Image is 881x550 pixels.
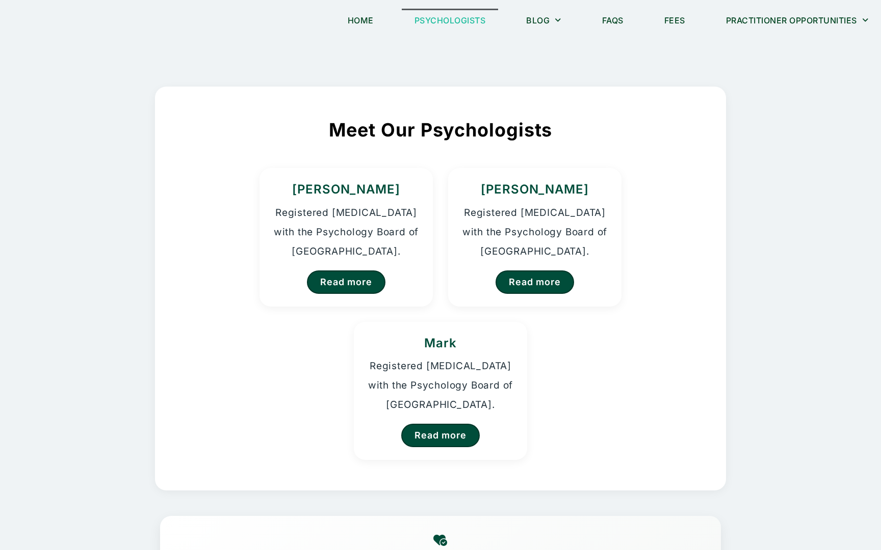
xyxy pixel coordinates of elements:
a: Read more about Kristina [307,270,385,294]
a: Read more about Homer [496,270,574,294]
p: Registered [MEDICAL_DATA] with the Psychology Board of [GEOGRAPHIC_DATA]. [461,203,609,261]
a: Blog [513,9,574,32]
p: Registered [MEDICAL_DATA] with the Psychology Board of [GEOGRAPHIC_DATA]. [272,203,420,261]
h3: Mark [367,335,514,352]
a: Read more about Mark [401,424,479,447]
h3: [PERSON_NAME] [272,181,420,198]
p: Registered [MEDICAL_DATA] with the Psychology Board of [GEOGRAPHIC_DATA]. [367,356,514,415]
h3: [PERSON_NAME] [461,181,609,198]
a: FAQs [589,9,636,32]
section: Meet Our Psychologists [155,87,726,490]
a: Psychologists [402,9,499,32]
a: Home [335,9,386,32]
h2: Meet Our Psychologists [193,117,688,143]
a: Fees [652,9,698,32]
